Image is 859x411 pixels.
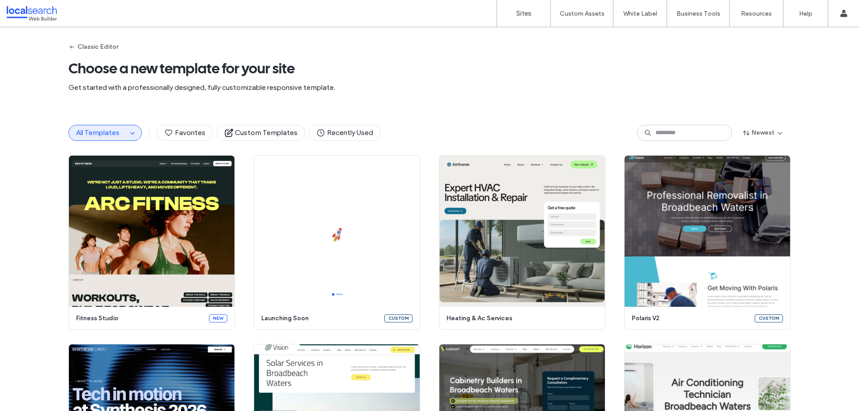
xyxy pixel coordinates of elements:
label: Custom Assets [560,10,604,17]
label: Help [799,10,812,17]
span: launching soon [261,314,379,323]
div: Custom [755,314,783,322]
span: fitness studio [76,314,204,323]
span: All Templates [76,128,119,137]
label: White Label [623,10,657,17]
span: Get started with a professionally designed, fully customizable responsive template. [68,83,791,93]
button: Recently Used [309,125,381,141]
div: Custom [384,314,412,322]
button: Favorites [157,125,213,141]
span: Help [20,6,38,14]
span: polaris v2 [632,314,749,323]
span: Favorites [164,128,205,138]
span: Recently Used [316,128,373,138]
span: Custom Templates [224,128,298,138]
button: Newest [736,126,791,140]
label: Business Tools [676,10,720,17]
button: Classic Editor [68,40,118,54]
span: Choose a new template for your site [68,59,791,77]
label: Sites [516,9,532,17]
div: New [209,314,227,322]
button: Custom Templates [217,125,305,141]
button: All Templates [69,125,127,140]
span: heating & ac services [447,314,592,323]
label: Resources [741,10,772,17]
